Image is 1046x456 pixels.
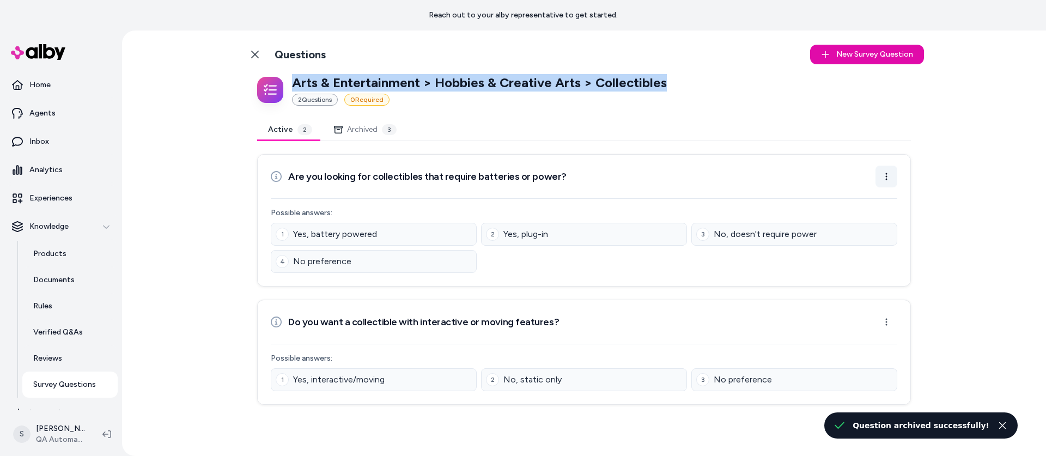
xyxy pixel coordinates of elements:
button: Active [257,119,323,141]
p: Agents [29,108,56,119]
p: Knowledge [29,221,69,232]
p: Verified Q&As [33,327,83,338]
button: S[PERSON_NAME]QA Automation 1 [7,417,94,452]
div: 1 [276,228,289,241]
a: Reviews [22,345,118,372]
div: 2 [297,124,312,135]
a: Products [22,241,118,267]
div: 3 [382,124,397,135]
span: Yes, plug-in [503,228,548,241]
p: Reach out to your alby representative to get started. [429,10,618,21]
span: Yes, interactive/moving [293,373,385,386]
p: [PERSON_NAME] [36,423,85,434]
p: Documents [33,275,75,285]
h1: Questions [275,48,326,62]
img: alby Logo [11,44,65,60]
a: Rules [22,293,118,319]
p: Products [33,248,66,259]
div: 3 [696,228,709,241]
div: 2 [486,373,499,386]
a: Analytics [4,157,118,183]
span: S [13,425,31,443]
a: Agents [4,100,118,126]
p: Reviews [33,353,62,364]
button: Knowledge [4,214,118,240]
a: Integrations [4,400,118,426]
span: New Survey Question [836,49,913,60]
span: No preference [714,373,772,386]
p: Survey Questions [33,379,96,390]
div: 1 [276,373,289,386]
span: No, doesn't require power [714,228,817,241]
span: Yes, battery powered [293,228,377,241]
button: Archived [323,119,408,141]
p: Integrations [29,408,74,418]
p: Possible answers: [271,353,897,364]
div: 3 [696,373,709,386]
button: Close toast [996,419,1009,432]
p: Home [29,80,51,90]
p: Experiences [29,193,72,204]
p: Arts & Entertainment > Hobbies & Creative Arts > Collectibles [292,74,667,92]
span: QA Automation 1 [36,434,85,445]
span: No, static only [503,373,562,386]
div: 2 Question s [292,94,338,106]
a: Inbox [4,129,118,155]
p: Rules [33,301,52,312]
div: Question archived successfully! [853,419,989,432]
a: Home [4,72,118,98]
div: 2 [486,228,499,241]
span: No preference [293,255,351,268]
p: Inbox [29,136,49,147]
a: Documents [22,267,118,293]
h3: Do you want a collectible with interactive or moving features? [288,314,559,330]
div: 4 [276,255,289,268]
a: Survey Questions [22,372,118,398]
p: Analytics [29,165,63,175]
button: New Survey Question [810,45,924,64]
h3: Are you looking for collectibles that require batteries or power? [288,169,567,184]
p: Possible answers: [271,208,897,218]
a: Experiences [4,185,118,211]
div: 0 Required [344,94,390,106]
a: Verified Q&As [22,319,118,345]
